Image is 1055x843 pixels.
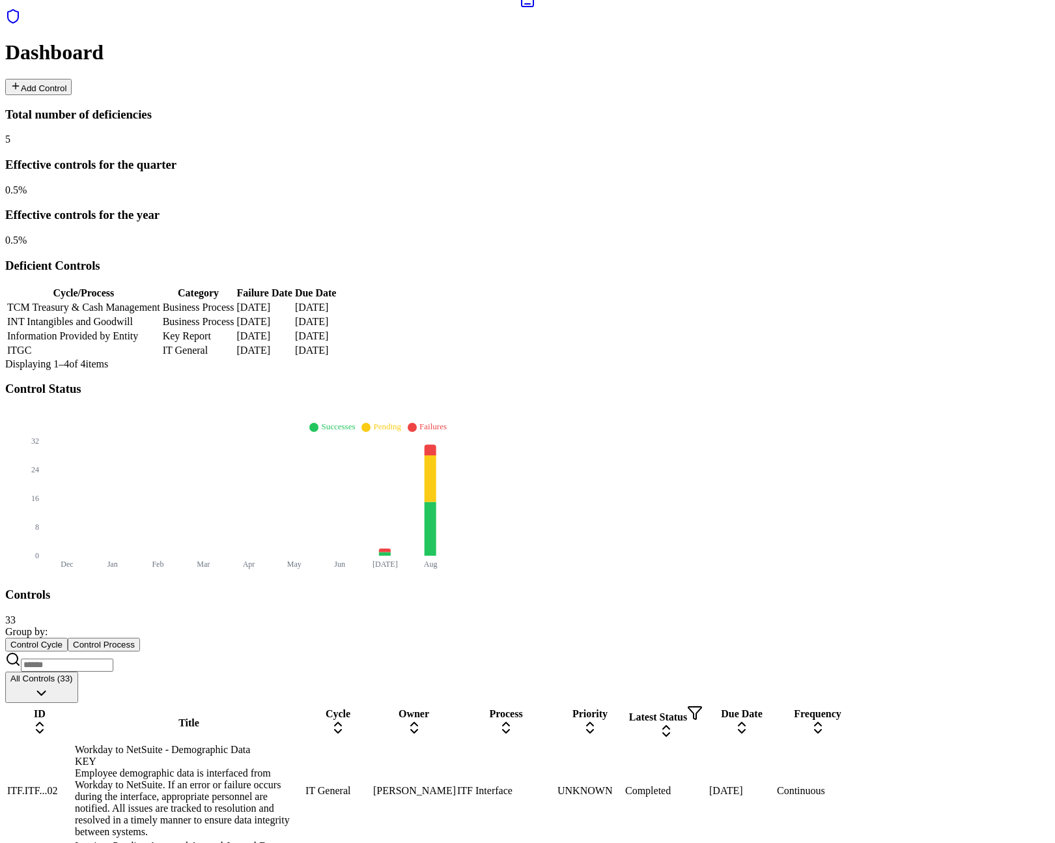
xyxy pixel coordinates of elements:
[7,344,161,357] td: ITGC
[107,560,118,569] tspan: Jan
[305,743,371,838] td: IT General
[5,208,1050,222] h3: Effective controls for the year
[5,358,108,369] span: Displaying 1– 4 of 4 items
[5,15,21,26] a: SOC 1 Reports
[7,785,72,797] div: ITF.ITF...02
[294,287,337,300] th: Due Date
[5,588,1050,602] h3: Controls
[457,785,555,797] div: ITF Interface
[35,551,39,560] tspan: 0
[557,708,623,720] div: Priority
[75,767,303,838] div: Employee demographic data is interfaced from Workday to NetSuite. If an error or failure occurs d...
[162,315,235,328] td: Business Process
[334,560,345,569] tspan: Jun
[5,184,27,195] span: 0.5 %
[236,315,292,328] td: [DATE]
[294,315,337,328] td: [DATE]
[5,79,72,95] button: Add Control
[152,560,163,569] tspan: Feb
[294,301,337,314] td: [DATE]
[625,785,707,797] div: Completed
[5,107,1050,122] h3: Total number of deficiencies
[5,382,1050,396] h3: Control Status
[7,330,161,343] td: Information Provided by Entity
[236,330,292,343] td: [DATE]
[5,158,1050,172] h3: Effective controls for the quarter
[373,560,398,569] tspan: [DATE]
[709,708,774,720] div: Due Date
[777,708,858,720] div: Frequency
[5,672,78,703] button: All Controls (33)
[294,344,337,357] td: [DATE]
[162,330,235,343] td: Key Report
[709,785,774,797] div: [DATE]
[7,287,161,300] th: Cycle/Process
[7,708,72,720] div: ID
[197,560,210,569] tspan: Mar
[287,560,302,569] tspan: May
[236,301,292,314] td: [DATE]
[31,494,39,503] tspan: 16
[61,560,73,569] tspan: Dec
[68,638,140,651] button: Control Process
[75,744,303,767] div: Workday to NetSuite - Demographic Data
[31,436,39,446] tspan: 32
[419,421,447,431] span: Failures
[35,522,39,532] tspan: 8
[236,287,292,300] th: Failure Date
[5,626,48,637] span: Group by:
[373,421,401,431] span: Pending
[373,785,455,797] div: [PERSON_NAME]
[424,560,438,569] tspan: Aug
[5,259,1050,273] h3: Deficient Controls
[75,717,303,729] div: Title
[7,315,161,328] td: INT Intangibles and Goodwill
[5,614,16,625] span: 33
[305,708,371,720] div: Cycle
[625,705,707,723] div: Latest Status
[7,301,161,314] td: TCM Treasury & Cash Management
[321,421,355,431] span: Successes
[162,301,235,314] td: Business Process
[75,756,303,767] div: KEY
[457,708,555,720] div: Process
[236,344,292,357] td: [DATE]
[776,743,859,838] td: Continuous
[243,560,255,569] tspan: Apr
[31,465,39,474] tspan: 24
[5,638,68,651] button: Control Cycle
[10,674,73,683] span: All Controls (33)
[373,708,455,720] div: Owner
[162,344,235,357] td: IT General
[5,40,1050,64] h1: Dashboard
[162,287,235,300] th: Category
[5,235,27,246] span: 0.5 %
[5,134,10,145] span: 5
[294,330,337,343] td: [DATE]
[557,785,623,797] div: UNKNOWN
